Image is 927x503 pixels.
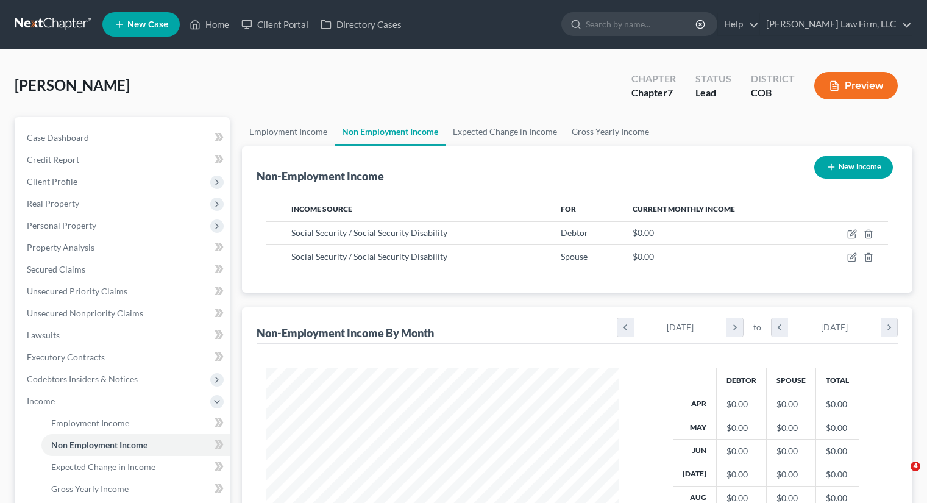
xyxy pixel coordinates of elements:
div: $0.00 [776,422,806,434]
a: Help [718,13,759,35]
button: New Income [814,156,893,179]
th: May [673,416,717,439]
span: Client Profile [27,176,77,187]
td: $0.00 [815,416,859,439]
span: Current Monthly Income [633,204,735,213]
span: Social Security / Social Security Disability [291,227,447,238]
span: Debtor [561,227,588,238]
div: $0.00 [726,422,756,434]
span: For [561,204,576,213]
a: Unsecured Nonpriority Claims [17,302,230,324]
a: Executory Contracts [17,346,230,368]
a: Non Employment Income [335,117,446,146]
span: New Case [127,20,168,29]
span: to [753,321,761,334]
input: Search by name... [586,13,697,35]
span: Social Security / Social Security Disability [291,251,447,262]
a: Gross Yearly Income [41,478,230,500]
span: [PERSON_NAME] [15,76,130,94]
div: $0.00 [726,398,756,410]
a: Credit Report [17,149,230,171]
div: Chapter [631,86,676,100]
th: Debtor [716,368,766,393]
span: 7 [667,87,673,98]
i: chevron_left [617,318,634,337]
th: Spouse [766,368,815,393]
span: Unsecured Nonpriority Claims [27,308,143,318]
span: Expected Change in Income [51,462,155,472]
span: Real Property [27,198,79,209]
th: Apr [673,393,717,416]
span: 4 [911,462,920,471]
div: Non-Employment Income By Month [257,326,434,340]
span: Credit Report [27,154,79,165]
span: Employment Income [51,418,129,428]
span: Executory Contracts [27,352,105,362]
a: Case Dashboard [17,127,230,149]
a: Employment Income [41,412,230,434]
a: Home [183,13,235,35]
span: Gross Yearly Income [51,483,129,494]
div: $0.00 [726,445,756,457]
a: Property Analysis [17,237,230,259]
span: Case Dashboard [27,132,89,143]
i: chevron_right [881,318,897,337]
span: Income Source [291,204,352,213]
a: Employment Income [242,117,335,146]
td: $0.00 [815,393,859,416]
div: $0.00 [726,468,756,480]
span: Personal Property [27,220,96,230]
span: $0.00 [633,227,654,238]
div: $0.00 [776,468,806,480]
span: Spouse [561,251,588,262]
div: $0.00 [776,398,806,410]
iframe: Intercom live chat [886,462,915,491]
div: [DATE] [634,318,727,337]
div: Non-Employment Income [257,169,384,184]
td: $0.00 [815,463,859,486]
span: $0.00 [633,251,654,262]
span: Property Analysis [27,242,94,252]
div: Chapter [631,72,676,86]
th: Jun [673,440,717,463]
span: Secured Claims [27,264,85,274]
a: Expected Change in Income [446,117,564,146]
i: chevron_left [772,318,788,337]
a: Lawsuits [17,324,230,346]
span: Non Employment Income [51,440,147,450]
th: Total [815,368,859,393]
span: Income [27,396,55,406]
a: Secured Claims [17,259,230,280]
td: $0.00 [815,440,859,463]
a: Directory Cases [314,13,408,35]
span: Codebtors Insiders & Notices [27,374,138,384]
button: Preview [814,72,898,99]
th: [DATE] [673,463,717,486]
span: Unsecured Priority Claims [27,286,127,296]
span: Lawsuits [27,330,60,340]
a: Unsecured Priority Claims [17,280,230,302]
a: Expected Change in Income [41,456,230,478]
a: Non Employment Income [41,434,230,456]
a: Gross Yearly Income [564,117,656,146]
div: District [751,72,795,86]
i: chevron_right [726,318,743,337]
div: $0.00 [776,445,806,457]
div: COB [751,86,795,100]
div: Lead [695,86,731,100]
div: [DATE] [788,318,881,337]
div: Status [695,72,731,86]
a: [PERSON_NAME] Law Firm, LLC [760,13,912,35]
a: Client Portal [235,13,314,35]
